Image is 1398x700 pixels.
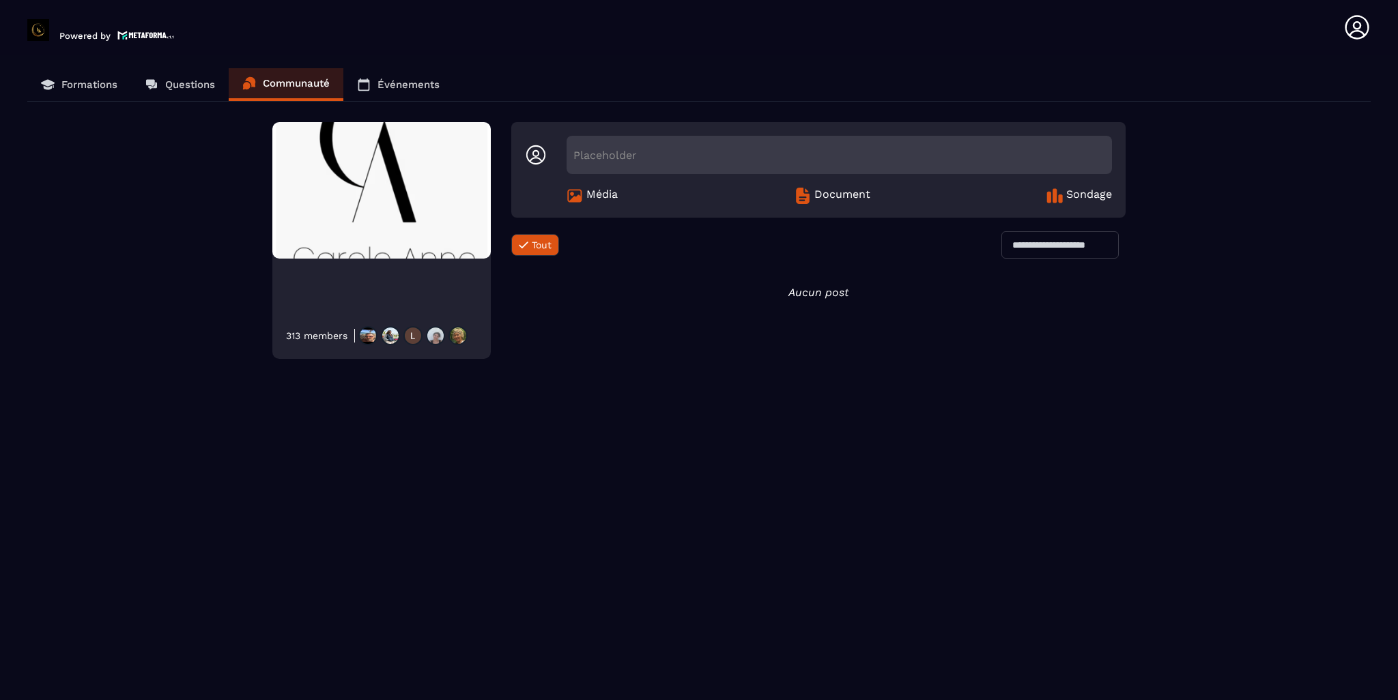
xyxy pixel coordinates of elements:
[403,326,423,345] img: https://production-metaforma-bucket.s3.fr-par.scw.cloud/production-metaforma-bucket/users/July202...
[358,326,377,345] img: https://production-metaforma-bucket.s3.fr-par.scw.cloud/production-metaforma-bucket/users/August2...
[131,68,229,101] a: Questions
[27,19,49,41] img: logo-branding
[426,326,445,345] img: https://production-metaforma-bucket.s3.fr-par.scw.cloud/production-metaforma-bucket/users/June202...
[1066,188,1112,204] span: Sondage
[117,29,175,41] img: logo
[448,326,468,345] img: https://production-metaforma-bucket.s3.fr-par.scw.cloud/production-metaforma-bucket/users/Septemb...
[165,78,215,91] p: Questions
[272,122,491,259] img: Community background
[567,136,1112,174] div: Placeholder
[229,68,343,101] a: Communauté
[263,77,330,89] p: Communauté
[61,78,117,91] p: Formations
[532,239,552,250] span: Tout
[59,31,111,41] p: Powered by
[788,286,848,299] i: Aucun post
[27,68,131,101] a: Formations
[814,188,870,204] span: Document
[377,78,440,91] p: Événements
[343,68,453,101] a: Événements
[286,330,347,341] div: 313 members
[586,188,618,204] span: Média
[381,326,400,345] img: https://production-metaforma-bucket.s3.fr-par.scw.cloud/production-metaforma-bucket/users/July202...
